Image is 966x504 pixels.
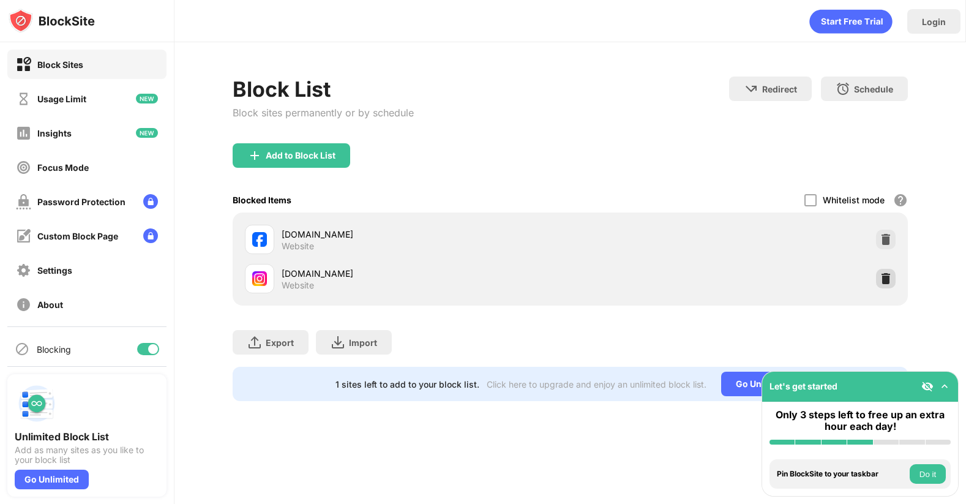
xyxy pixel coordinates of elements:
div: Settings [37,265,72,276]
img: time-usage-off.svg [16,91,31,107]
img: eye-not-visible.svg [921,380,934,393]
img: about-off.svg [16,297,31,312]
div: Only 3 steps left to free up an extra hour each day! [769,409,951,432]
img: lock-menu.svg [143,194,158,209]
div: 1 sites left to add to your block list. [335,379,479,389]
div: Blocked Items [233,195,291,205]
button: Do it [910,464,946,484]
div: Let's get started [769,381,837,391]
div: Insights [37,128,72,138]
div: Add as many sites as you like to your block list [15,445,159,465]
img: blocking-icon.svg [15,342,29,356]
img: insights-off.svg [16,126,31,141]
img: lock-menu.svg [143,228,158,243]
div: Website [282,280,314,291]
img: focus-off.svg [16,160,31,175]
div: Click here to upgrade and enjoy an unlimited block list. [487,379,706,389]
img: new-icon.svg [136,94,158,103]
div: Block sites permanently or by schedule [233,107,414,119]
img: customize-block-page-off.svg [16,228,31,244]
img: favicons [252,271,267,286]
img: logo-blocksite.svg [9,9,95,33]
div: Password Protection [37,197,125,207]
div: Export [266,337,294,348]
div: Redirect [762,84,797,94]
img: favicons [252,232,267,247]
div: Pin BlockSite to your taskbar [777,470,907,478]
div: Import [349,337,377,348]
div: animation [809,9,893,34]
div: [DOMAIN_NAME] [282,228,571,241]
img: block-on.svg [16,57,31,72]
div: [DOMAIN_NAME] [282,267,571,280]
div: Go Unlimited [721,372,805,396]
div: Unlimited Block List [15,431,159,443]
div: Website [282,241,314,252]
div: Focus Mode [37,162,89,173]
div: Go Unlimited [15,470,89,489]
img: new-icon.svg [136,128,158,138]
div: Login [922,17,946,27]
img: omni-setup-toggle.svg [938,380,951,393]
div: About [37,299,63,310]
div: Block List [233,77,414,102]
img: settings-off.svg [16,263,31,278]
img: password-protection-off.svg [16,194,31,209]
div: Blocking [37,344,71,355]
div: Add to Block List [266,151,335,160]
div: Schedule [854,84,893,94]
div: Custom Block Page [37,231,118,241]
div: Usage Limit [37,94,86,104]
div: Block Sites [37,59,83,70]
div: Whitelist mode [823,195,885,205]
img: push-block-list.svg [15,382,59,426]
